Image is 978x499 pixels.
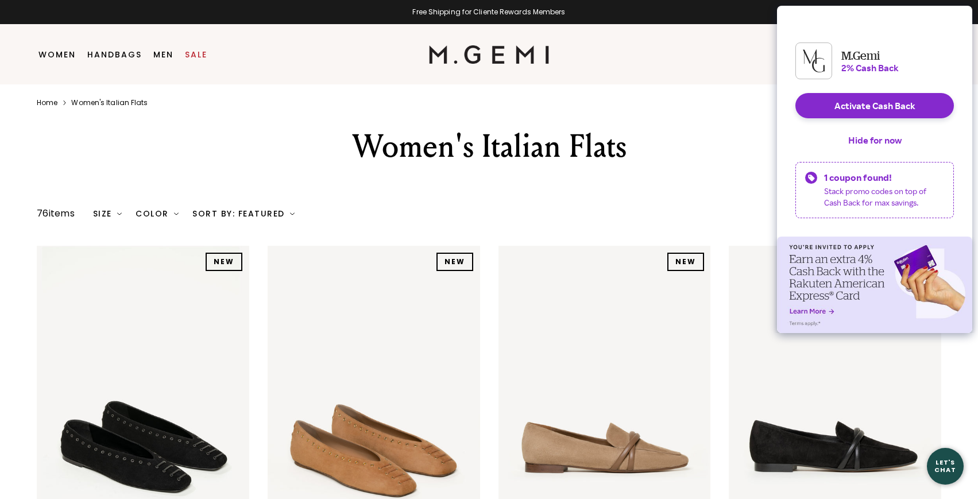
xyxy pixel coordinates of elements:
[71,98,148,107] a: Women's italian flats
[37,98,57,107] a: Home
[927,459,964,473] div: Let's Chat
[206,253,242,271] div: NEW
[136,209,179,218] div: Color
[192,209,295,218] div: Sort By: Featured
[38,50,76,59] a: Women
[429,45,549,64] img: M.Gemi
[185,50,207,59] a: Sale
[290,211,295,216] img: chevron-down.svg
[37,207,75,221] div: 76 items
[174,211,179,216] img: chevron-down.svg
[87,50,142,59] a: Handbags
[290,126,689,167] div: Women's Italian Flats
[153,50,173,59] a: Men
[117,211,122,216] img: chevron-down.svg
[93,209,122,218] div: Size
[667,253,704,271] div: NEW
[436,253,473,271] div: NEW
